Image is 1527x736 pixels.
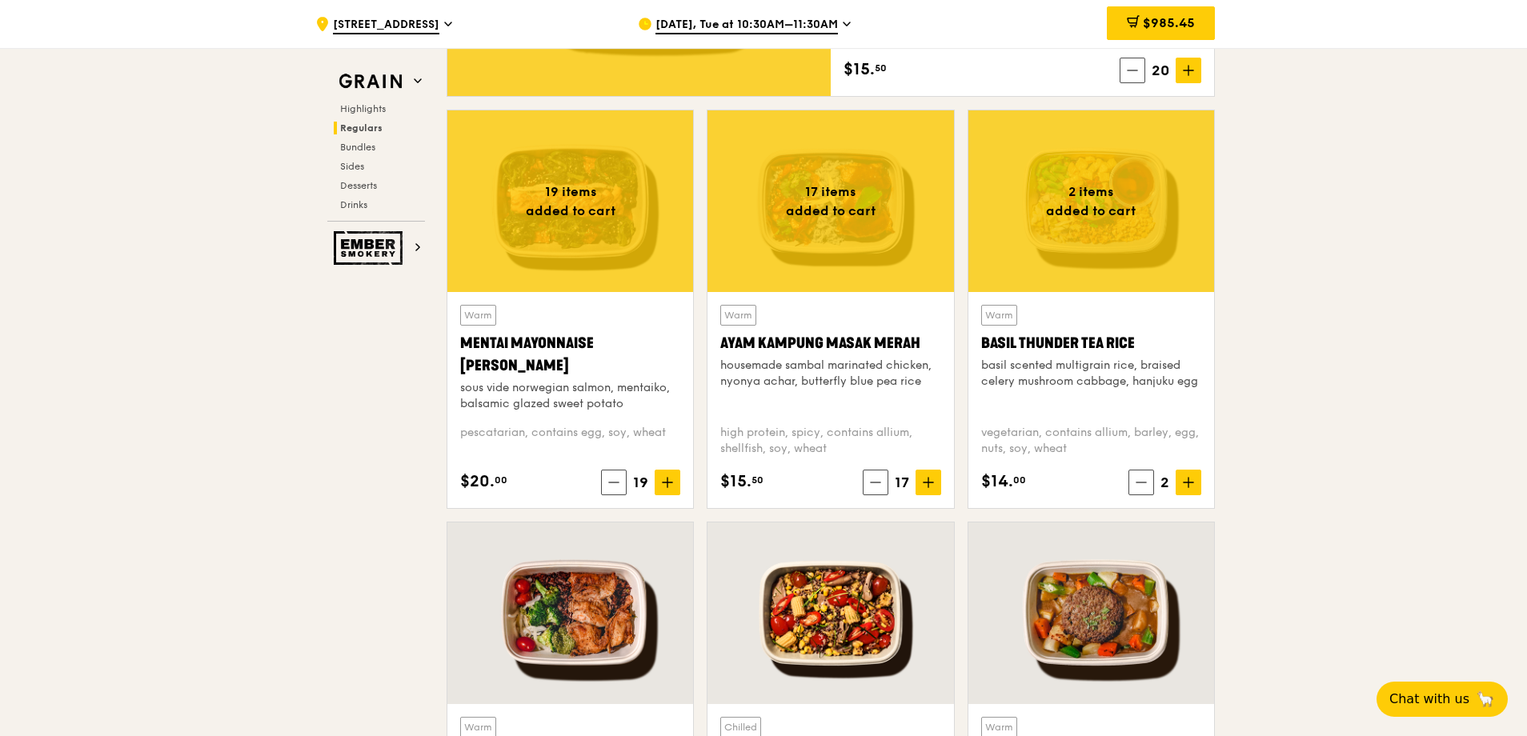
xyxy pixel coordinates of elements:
span: $20. [460,470,495,494]
span: 20 [1145,59,1176,82]
span: 19 [627,471,655,494]
span: Chat with us [1389,690,1469,709]
div: vegetarian, contains allium, barley, egg, nuts, soy, wheat [981,425,1201,457]
span: $15. [844,58,875,82]
span: $14. [981,470,1013,494]
span: [STREET_ADDRESS] [333,17,439,34]
button: Chat with us🦙 [1377,682,1508,717]
div: Mentai Mayonnaise [PERSON_NAME] [460,332,680,377]
span: 00 [1013,474,1026,486]
span: Sides [340,161,364,172]
div: housemade sambal marinated chicken, nyonya achar, butterfly blue pea rice [720,358,940,390]
span: 🦙 [1476,690,1495,709]
div: Warm [720,305,756,326]
span: $985.45 [1143,15,1195,30]
span: [DATE], Tue at 10:30AM–11:30AM [655,17,838,34]
div: pescatarian, contains egg, soy, wheat [460,425,680,457]
span: 00 [495,474,507,486]
span: 50 [875,62,887,74]
span: $15. [720,470,751,494]
div: Warm [981,305,1017,326]
div: sous vide norwegian salmon, mentaiko, balsamic glazed sweet potato [460,380,680,412]
span: Drinks [340,199,367,210]
div: Basil Thunder Tea Rice [981,332,1201,354]
span: Desserts [340,180,377,191]
span: Regulars [340,122,383,134]
span: Highlights [340,103,386,114]
div: basil scented multigrain rice, braised celery mushroom cabbage, hanjuku egg [981,358,1201,390]
span: Bundles [340,142,375,153]
span: 17 [888,471,916,494]
img: Ember Smokery web logo [334,231,407,265]
span: 50 [751,474,763,486]
div: high protein, spicy, contains allium, shellfish, soy, wheat [720,425,940,457]
div: Warm [460,305,496,326]
div: Ayam Kampung Masak Merah [720,332,940,354]
span: 2 [1154,471,1176,494]
img: Grain web logo [334,67,407,96]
